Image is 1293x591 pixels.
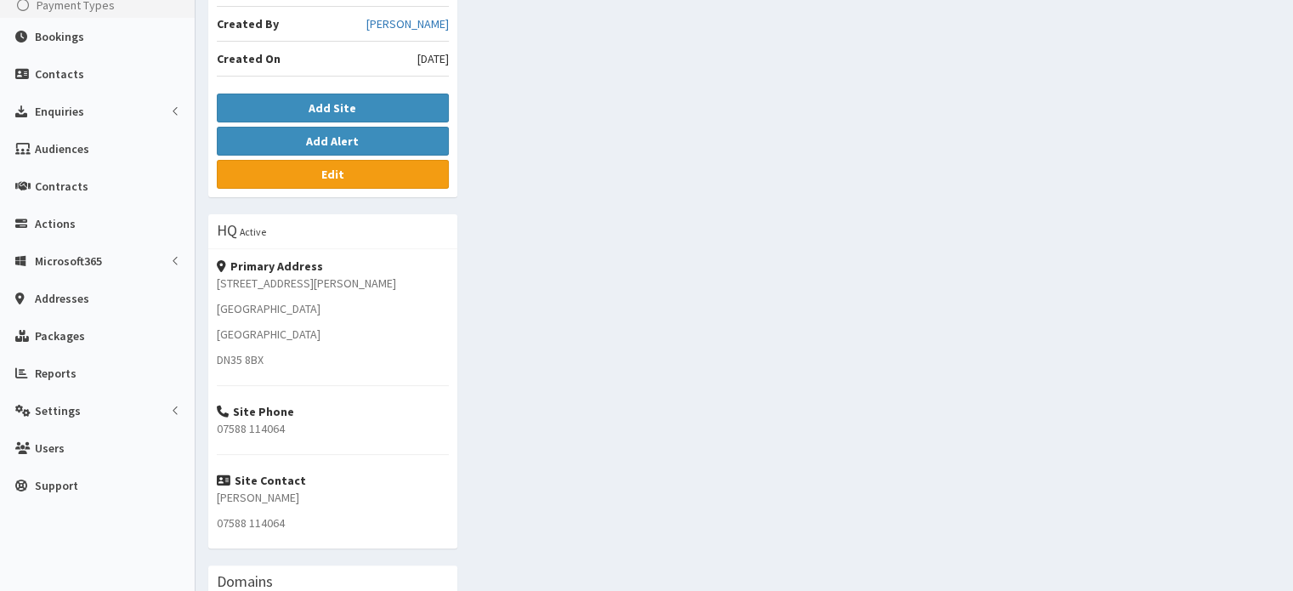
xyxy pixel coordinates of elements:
span: Actions [35,216,76,231]
b: Created By [217,16,279,31]
span: Microsoft365 [35,253,102,269]
b: Add Alert [306,134,359,149]
b: Created On [217,51,281,66]
p: DN35 8BX [217,351,449,368]
b: Add Site [309,100,356,116]
strong: Primary Address [217,259,323,274]
strong: Site Phone [217,404,294,419]
h3: Domains [217,574,273,589]
p: 07588 114064 [217,420,449,437]
span: Settings [35,403,81,418]
h3: HQ [217,223,237,238]
a: [PERSON_NAME] [366,15,449,32]
p: [GEOGRAPHIC_DATA] [217,326,449,343]
button: Add Alert [217,127,449,156]
p: 07588 114064 [217,514,449,531]
p: [STREET_ADDRESS][PERSON_NAME] [217,275,449,292]
span: Enquiries [35,104,84,119]
span: Support [35,478,78,493]
span: Audiences [35,141,89,156]
small: Active [240,225,266,238]
span: Reports [35,366,77,381]
span: Addresses [35,291,89,306]
a: Edit [217,160,449,189]
span: Packages [35,328,85,344]
b: Edit [321,167,344,182]
strong: Site Contact [217,473,306,488]
span: Users [35,440,65,456]
p: [GEOGRAPHIC_DATA] [217,300,449,317]
span: Contacts [35,66,84,82]
span: Bookings [35,29,84,44]
span: Contracts [35,179,88,194]
span: [DATE] [417,50,449,67]
p: [PERSON_NAME] [217,489,449,506]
